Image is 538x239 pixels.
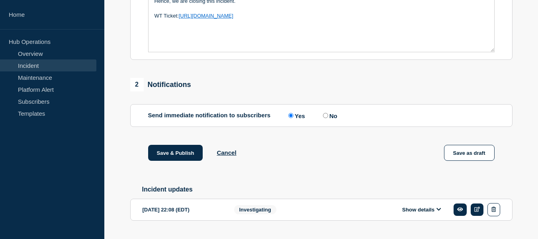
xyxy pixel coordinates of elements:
button: Cancel [217,149,236,156]
span: 2 [130,78,144,91]
button: Save & Publish [148,145,203,161]
div: Notifications [130,78,191,91]
span: Investigating [234,205,276,214]
p: WT Ticket: [155,12,488,20]
input: Yes [288,113,293,118]
label: No [321,112,337,119]
a: [URL][DOMAIN_NAME] [179,13,233,19]
button: Show details [400,206,444,213]
button: Save as draft [444,145,495,161]
h2: Incident updates [142,186,513,193]
label: Yes [286,112,305,119]
div: Send immediate notification to subscribers [148,112,495,119]
p: Send immediate notification to subscribers [148,112,271,119]
input: No [323,113,328,118]
div: [DATE] 22:08 (EDT) [143,203,222,216]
